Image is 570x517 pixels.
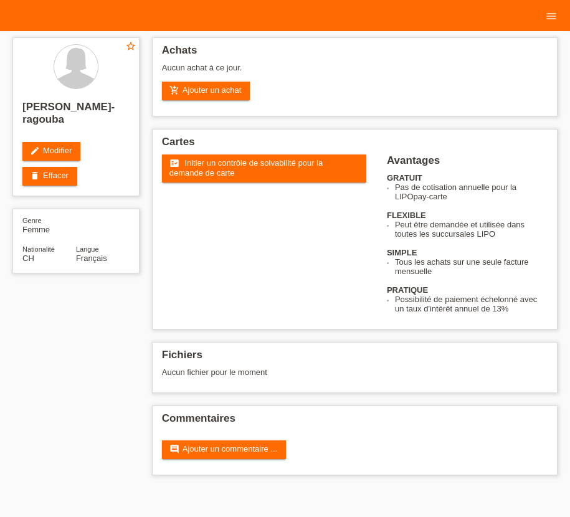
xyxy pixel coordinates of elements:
[387,248,417,257] b: SIMPLE
[162,82,250,100] a: add_shopping_cartAjouter un achat
[22,245,55,253] span: Nationalité
[30,146,40,156] i: edit
[169,444,179,454] i: comment
[125,40,136,52] i: star_border
[125,40,136,54] a: star_border
[387,173,422,183] b: GRATUIT
[30,171,40,181] i: delete
[387,154,548,173] h2: Avantages
[162,136,548,154] h2: Cartes
[22,142,80,161] a: editModifier
[387,285,428,295] b: PRATIQUE
[169,158,179,168] i: fact_check
[162,44,548,63] h2: Achats
[22,217,42,224] span: Genre
[162,368,435,377] div: Aucun fichier pour le moment
[395,183,548,201] li: Pas de cotisation annuelle pour la LIPOpay-carte
[387,211,426,220] b: FLEXIBLE
[162,412,548,431] h2: Commentaires
[539,12,564,19] a: menu
[395,220,548,239] li: Peut être demandée et utilisée dans toutes les succursales LIPO
[169,85,179,95] i: add_shopping_cart
[395,257,548,276] li: Tous les achats sur une seule facture mensuelle
[22,167,77,186] a: deleteEffacer
[162,154,366,183] a: fact_check Initier un contrôle de solvabilité pour la demande de carte
[76,254,107,263] span: Français
[169,158,323,178] span: Initier un contrôle de solvabilité pour la demande de carte
[76,245,99,253] span: Langue
[162,63,548,82] div: Aucun achat à ce jour.
[22,216,76,234] div: Femme
[22,101,130,132] h2: [PERSON_NAME]-ragouba
[395,295,548,313] li: Possibilité de paiement échelonné avec un taux d'intérêt annuel de 13%
[22,254,34,263] span: Suisse
[162,349,548,368] h2: Fichiers
[545,10,558,22] i: menu
[162,440,286,459] a: commentAjouter un commentaire ...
